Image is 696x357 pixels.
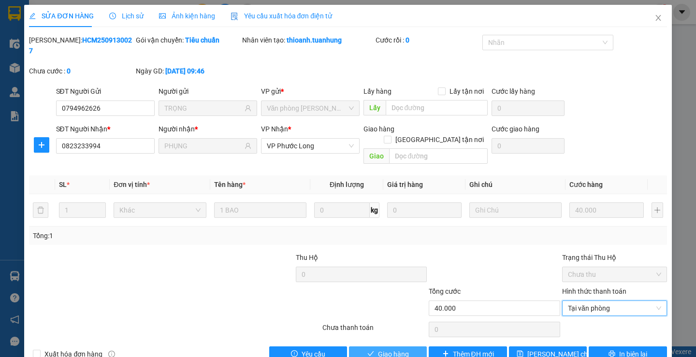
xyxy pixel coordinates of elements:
input: VD: Bàn, Ghế [214,202,306,218]
b: 0 [67,67,71,75]
input: 0 [569,202,644,218]
span: SỬA ĐƠN HÀNG [29,12,93,20]
input: Tên người gửi [164,103,243,114]
span: Định lượng [330,181,364,188]
span: Chưa thu [568,267,661,282]
span: Ảnh kiện hàng [159,12,215,20]
th: Ghi chú [465,175,565,194]
div: Gói vận chuyển: [136,35,241,45]
button: Close [645,5,672,32]
div: SĐT Người Nhận [56,124,155,134]
div: Ngày GD: [136,66,241,76]
span: SL [59,181,67,188]
input: Cước lấy hàng [492,100,565,116]
span: edit [29,13,36,19]
div: VP gửi [261,86,360,97]
b: 0 [406,36,409,44]
span: plus [34,141,49,149]
span: Lấy [363,100,386,115]
div: Trạng thái Thu Hộ [562,252,667,263]
input: 0 [387,202,462,218]
span: Yêu cầu xuất hóa đơn điện tử [231,12,333,20]
span: user [245,143,251,149]
span: Giao [363,148,389,164]
span: Khác [119,203,200,217]
div: Cước rồi : [376,35,480,45]
span: Lấy hàng [363,87,391,95]
button: plus [652,202,663,218]
span: picture [159,13,166,19]
span: Tại văn phòng [568,301,661,315]
label: Cước giao hàng [492,125,539,133]
input: Dọc đường [386,100,488,115]
span: Cước hàng [569,181,603,188]
span: user [245,105,251,112]
li: 02839.63.63.63 [4,33,184,45]
div: Tổng: 1 [33,230,269,241]
label: Hình thức thanh toán [562,287,626,295]
div: SĐT Người Gửi [56,86,155,97]
span: Lấy tận nơi [446,86,488,97]
div: Chưa thanh toán [321,322,428,339]
span: VP Phước Long [267,139,354,153]
div: Nhân viên tạo: [242,35,374,45]
li: 85 [PERSON_NAME] [4,21,184,33]
span: Văn phòng Hồ Chí Minh [267,101,354,115]
button: plus [34,137,49,153]
span: clock-circle [109,13,116,19]
b: thioanh.tuanhung [287,36,342,44]
b: Tiêu chuẩn [185,36,219,44]
div: Chưa cước : [29,66,134,76]
span: Thu Hộ [296,254,318,261]
span: Tổng cước [429,287,461,295]
span: Giao hàng [363,125,394,133]
div: Người gửi [159,86,257,97]
span: close [654,14,662,22]
input: Ghi Chú [469,202,562,218]
span: VP Nhận [261,125,288,133]
span: [GEOGRAPHIC_DATA] tận nơi [391,134,488,145]
span: kg [370,202,379,218]
span: Giá trị hàng [387,181,423,188]
input: Dọc đường [389,148,488,164]
input: Cước giao hàng [492,138,565,154]
span: environment [56,23,63,31]
label: Cước lấy hàng [492,87,535,95]
div: [PERSON_NAME]: [29,35,134,56]
button: delete [33,202,48,218]
input: Tên người nhận [164,141,243,151]
span: Đơn vị tính [114,181,150,188]
img: icon [231,13,238,20]
span: Tên hàng [214,181,246,188]
span: phone [56,35,63,43]
b: [DATE] 09:46 [165,67,204,75]
b: GỬI : VP Phước Long [4,60,131,76]
div: Người nhận [159,124,257,134]
span: Lịch sử [109,12,144,20]
b: [PERSON_NAME] [56,6,137,18]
